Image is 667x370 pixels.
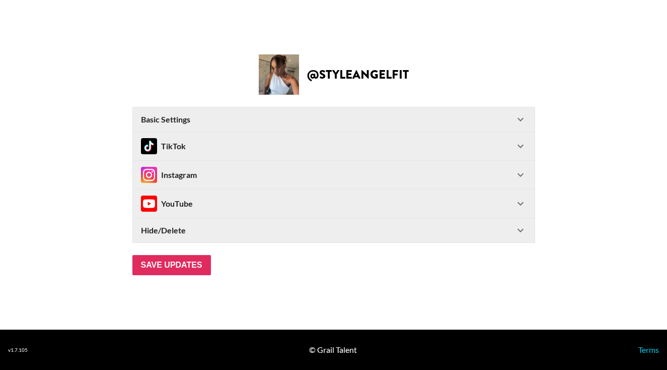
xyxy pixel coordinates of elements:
[133,218,535,242] div: Hide/Delete
[307,69,409,81] h2: @ styleangelfit
[133,161,535,189] div: InstagramInstagram
[638,345,659,354] a: Terms
[141,225,186,235] strong: Hide/Delete
[141,138,157,154] img: TikTok
[8,347,28,353] div: v 1.7.105
[133,132,535,160] div: TikTokTikTok
[141,138,186,154] div: TikTok
[141,167,157,183] img: Instagram
[133,190,535,218] div: InstagramYouTube
[141,167,197,183] div: Instagram
[309,345,357,355] div: © Grail Talent
[141,114,190,125] strong: Basic Settings
[259,54,299,95] img: Creator
[141,196,157,212] img: Instagram
[141,196,193,212] div: YouTube
[132,255,211,275] input: Save Updates
[133,107,535,132] div: Basic Settings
